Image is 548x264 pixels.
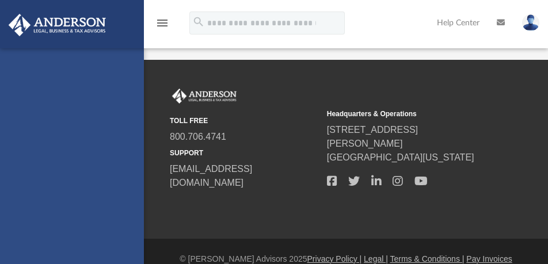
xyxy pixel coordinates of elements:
[522,14,539,31] img: User Pic
[170,164,252,188] a: [EMAIL_ADDRESS][DOMAIN_NAME]
[155,22,169,30] a: menu
[327,109,476,119] small: Headquarters & Operations
[364,254,388,263] a: Legal |
[192,16,205,28] i: search
[466,254,512,263] a: Pay Invoices
[170,148,319,158] small: SUPPORT
[155,16,169,30] i: menu
[327,125,418,148] a: [STREET_ADDRESS][PERSON_NAME]
[170,116,319,126] small: TOLL FREE
[170,132,226,141] a: 800.706.4741
[5,14,109,36] img: Anderson Advisors Platinum Portal
[307,254,362,263] a: Privacy Policy |
[327,152,474,162] a: [GEOGRAPHIC_DATA][US_STATE]
[390,254,465,263] a: Terms & Conditions |
[170,89,239,104] img: Anderson Advisors Platinum Portal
